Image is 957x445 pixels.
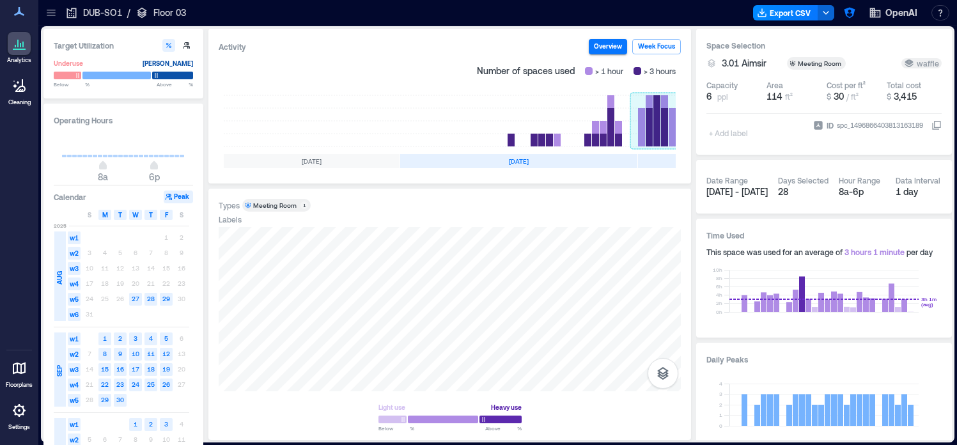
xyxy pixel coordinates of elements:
[300,201,308,209] div: 1
[103,334,107,342] text: 1
[68,348,81,361] span: w2
[224,154,400,168] div: [DATE]
[491,401,522,414] div: Heavy use
[931,120,942,130] button: IDspc_1496866403813163189
[162,380,170,388] text: 26
[378,401,405,414] div: Light use
[706,90,761,103] button: 6 ppl
[719,391,722,397] tspan: 3
[706,90,712,103] span: 6
[722,57,766,70] span: 3.01 Aimsir
[638,154,868,168] div: [DATE]
[706,175,748,185] div: Date Range
[68,379,81,391] span: w4
[132,380,139,388] text: 24
[165,210,168,220] span: F
[101,396,109,403] text: 29
[118,334,122,342] text: 2
[103,350,107,357] text: 8
[595,65,623,77] span: > 1 hour
[834,91,844,102] span: 30
[68,231,81,244] span: w1
[400,154,637,168] div: [DATE]
[102,210,108,220] span: M
[6,381,33,389] p: Floorplans
[885,6,917,19] span: OpenAI
[68,293,81,306] span: w5
[149,171,160,182] span: 6p
[717,91,728,102] span: ppl
[157,81,193,88] span: Above %
[7,56,31,64] p: Analytics
[127,6,130,19] p: /
[164,334,168,342] text: 5
[836,119,924,132] div: spc_1496866403813163189
[164,420,168,428] text: 3
[147,380,155,388] text: 25
[896,185,942,198] div: 1 day
[753,5,818,20] button: Export CSV
[153,6,186,19] p: Floor 03
[149,334,153,342] text: 4
[68,363,81,376] span: w3
[54,114,193,127] h3: Operating Hours
[68,394,81,407] span: w5
[88,210,91,220] span: S
[472,59,681,82] div: Number of spaces used
[54,191,86,203] h3: Calendar
[164,191,193,203] button: Peak
[766,91,782,102] span: 114
[54,57,83,70] div: Underuse
[132,350,139,357] text: 10
[68,262,81,275] span: w3
[706,247,942,257] div: This space was used for an average of per day
[716,309,722,315] tspan: 0h
[839,175,880,185] div: Hour Range
[132,210,139,220] span: W
[865,3,921,23] button: OpenAI
[716,300,722,306] tspan: 2h
[98,171,108,182] span: 8a
[719,402,722,408] tspan: 2
[147,295,155,302] text: 28
[219,200,240,210] div: Types
[68,332,81,345] span: w1
[785,92,793,101] span: ft²
[3,28,35,68] a: Analytics
[68,308,81,321] span: w6
[54,39,193,52] h3: Target Utilization
[147,350,155,357] text: 11
[827,80,866,90] div: Cost per ft²
[839,185,885,198] div: 8a - 6p
[378,425,414,432] span: Below %
[887,92,891,101] span: $
[719,380,722,387] tspan: 4
[149,210,153,220] span: T
[713,267,722,273] tspan: 10h
[54,81,89,88] span: Below %
[132,295,139,302] text: 27
[719,423,722,429] tspan: 0
[644,65,676,77] span: > 3 hours
[706,80,738,90] div: Capacity
[706,186,768,197] span: [DATE] - [DATE]
[54,365,65,377] span: SEP
[101,380,109,388] text: 22
[894,91,917,102] span: 3,415
[180,210,183,220] span: S
[219,214,242,224] div: Labels
[219,40,246,53] div: Activity
[118,210,122,220] span: T
[54,222,66,230] span: 2025
[162,350,170,357] text: 12
[68,418,81,431] span: w1
[2,353,36,393] a: Floorplans
[716,283,722,290] tspan: 6h
[719,412,722,418] tspan: 1
[722,57,782,70] button: 3.01 Aimsir
[116,365,124,373] text: 16
[253,201,297,210] div: Meeting Room
[4,395,35,435] a: Settings
[3,70,35,110] a: Cleaning
[143,57,193,70] div: [PERSON_NAME]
